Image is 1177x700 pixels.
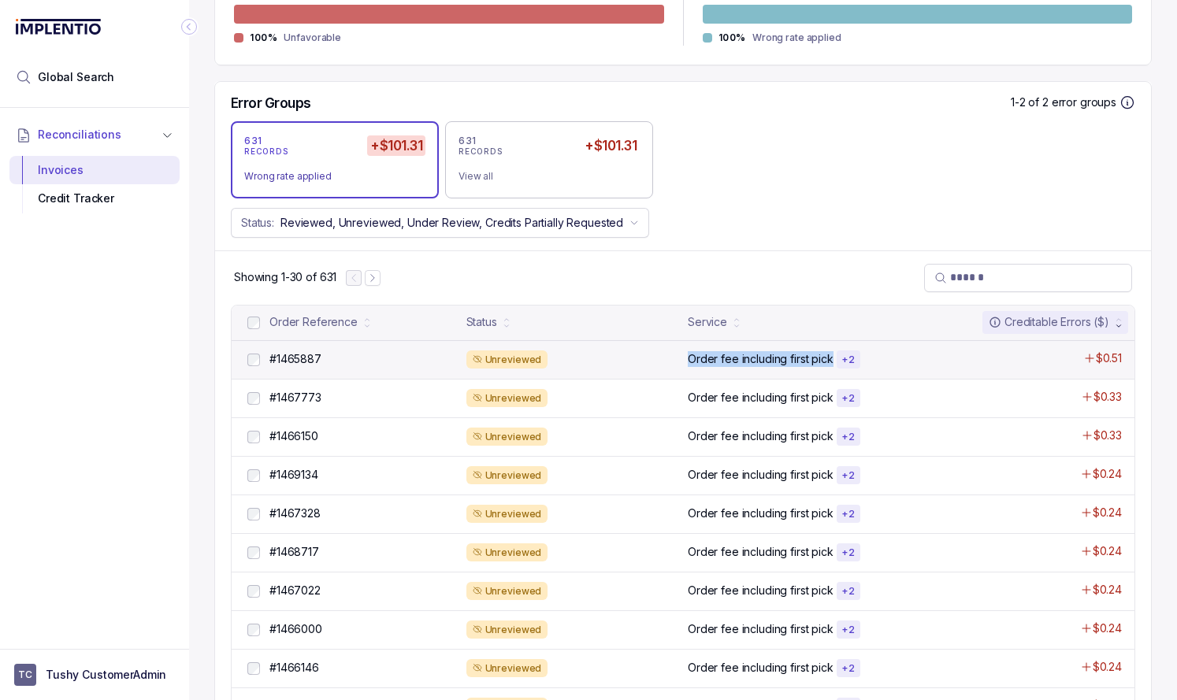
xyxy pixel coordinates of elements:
p: + 2 [841,508,856,520]
input: checkbox-checkbox [247,508,260,520]
p: Wrong rate applied [752,30,841,46]
p: #1465887 [269,351,321,367]
div: Unreviewed [466,389,548,408]
p: $0.33 [1093,428,1122,443]
p: $0.24 [1093,620,1122,636]
p: Order fee including first pick [688,544,834,560]
p: Order fee including first pick [688,428,834,444]
p: Order fee including first pick [688,621,834,637]
p: + 2 [841,392,856,405]
p: + 2 [841,624,856,636]
p: #1467022 [269,583,321,598]
p: Reviewed, Unreviewed, Under Review, Credits Partially Requested [280,215,623,231]
button: Next Page [365,270,381,286]
input: checkbox-checkbox [247,392,260,405]
div: Collapse Icon [180,17,199,36]
p: #1466146 [269,660,319,676]
div: Reconciliations [9,153,180,217]
p: $0.24 [1093,582,1122,598]
button: Reconciliations [9,117,180,152]
h5: +$101.31 [367,135,425,156]
span: Reconciliations [38,127,121,143]
h5: Error Groups [231,94,311,112]
div: Service [688,314,727,330]
input: checkbox-checkbox [247,469,260,482]
div: Unreviewed [466,428,548,446]
div: Status [466,314,497,330]
p: Order fee including first pick [688,583,834,598]
p: $0.24 [1093,659,1122,675]
p: $0.33 [1093,389,1122,405]
div: Unreviewed [466,582,548,601]
p: #1469134 [269,467,318,483]
p: #1466150 [269,428,318,444]
div: Unreviewed [466,543,548,562]
p: Order fee including first pick [688,660,834,676]
div: Order Reference [269,314,358,330]
div: Remaining page entries [234,269,336,285]
p: + 2 [841,546,856,559]
input: checkbox-checkbox [247,431,260,443]
div: Unreviewed [466,350,548,369]
p: $0.51 [1096,350,1122,366]
input: checkbox-checkbox [247,624,260,636]
p: Order fee including first pick [688,506,834,521]
button: Status:Reviewed, Unreviewed, Under Review, Credits Partially Requested [231,208,649,238]
p: error groups [1052,94,1116,110]
div: Unreviewed [466,505,548,524]
p: $0.24 [1093,505,1122,520]
p: + 2 [841,469,856,482]
p: Tushy CustomerAdmin [46,667,166,683]
p: Unfavorable [284,30,341,46]
p: $0.24 [1093,466,1122,482]
p: 631 [459,135,477,147]
p: Order fee including first pick [688,390,834,406]
p: #1467773 [269,390,321,406]
p: 631 [244,135,262,147]
div: Unreviewed [466,620,548,639]
div: Invoices [22,156,167,184]
div: Unreviewed [466,466,548,485]
input: checkbox-checkbox [247,317,260,329]
div: Credit Tracker [22,184,167,213]
p: Showing 1-30 of 631 [234,269,336,285]
p: + 2 [841,662,856,675]
p: RECORDS [244,147,288,157]
p: Order fee including first pick [688,351,834,367]
span: User initials [14,664,36,686]
div: Creditable Errors ($) [989,314,1109,330]
span: Global Search [38,69,114,85]
input: checkbox-checkbox [247,546,260,559]
p: $0.24 [1093,543,1122,559]
p: #1467328 [269,506,321,521]
input: checkbox-checkbox [247,585,260,598]
div: Unreviewed [466,659,548,678]
input: checkbox-checkbox [247,354,260,366]
div: View all [459,169,627,184]
input: checkbox-checkbox [247,662,260,675]
p: + 2 [841,585,856,598]
p: + 2 [841,431,856,443]
p: Status: [241,215,274,231]
p: + 2 [841,354,856,366]
p: #1466000 [269,621,322,637]
h5: +$101.31 [581,135,640,156]
button: User initialsTushy CustomerAdmin [14,664,175,686]
p: 1-2 of 2 [1011,94,1052,110]
div: Wrong rate applied [244,169,413,184]
p: Order fee including first pick [688,467,834,483]
p: 100% [250,31,277,44]
p: RECORDS [459,147,503,157]
p: #1468717 [269,544,319,560]
p: 100% [718,31,746,44]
